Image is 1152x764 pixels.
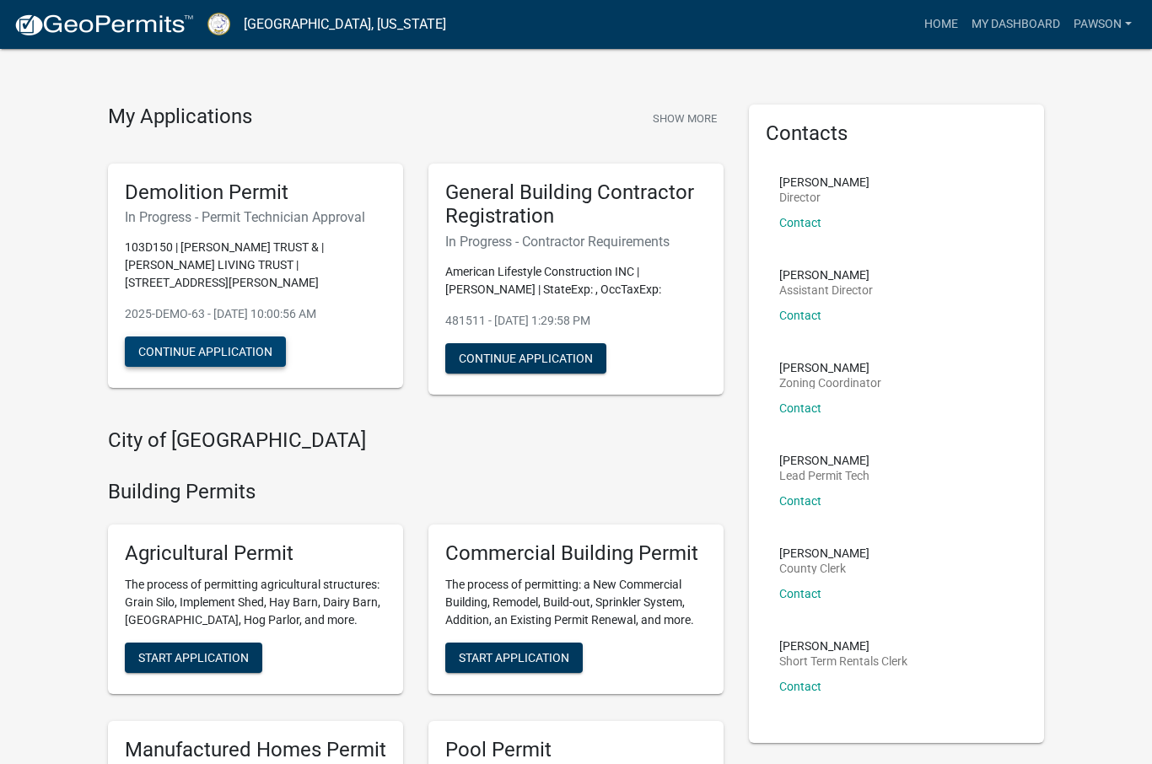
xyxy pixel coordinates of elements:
[445,541,707,566] h5: Commercial Building Permit
[445,576,707,629] p: The process of permitting: a New Commercial Building, Remodel, Build-out, Sprinkler System, Addit...
[1067,8,1139,40] a: Pawson
[108,105,252,130] h4: My Applications
[138,650,249,664] span: Start Application
[779,284,873,296] p: Assistant Director
[108,428,724,453] h4: City of [GEOGRAPHIC_DATA]
[779,176,869,188] p: [PERSON_NAME]
[779,655,907,667] p: Short Term Rentals Clerk
[779,362,881,374] p: [PERSON_NAME]
[779,680,821,693] a: Contact
[779,377,881,389] p: Zoning Coordinator
[125,305,386,323] p: 2025-DEMO-63 - [DATE] 10:00:56 AM
[779,494,821,508] a: Contact
[779,269,873,281] p: [PERSON_NAME]
[207,13,230,35] img: Putnam County, Georgia
[108,480,724,504] h4: Building Permits
[125,576,386,629] p: The process of permitting agricultural structures: Grain Silo, Implement Shed, Hay Barn, Dairy Ba...
[779,216,821,229] a: Contact
[445,312,707,330] p: 481511 - [DATE] 1:29:58 PM
[965,8,1067,40] a: My Dashboard
[779,401,821,415] a: Contact
[125,239,386,292] p: 103D150 | [PERSON_NAME] TRUST & | [PERSON_NAME] LIVING TRUST | [STREET_ADDRESS][PERSON_NAME]
[445,234,707,250] h6: In Progress - Contractor Requirements
[125,209,386,225] h6: In Progress - Permit Technician Approval
[125,738,386,762] h5: Manufactured Homes Permit
[125,180,386,205] h5: Demolition Permit
[244,10,446,39] a: [GEOGRAPHIC_DATA], [US_STATE]
[445,263,707,299] p: American Lifestyle Construction INC | [PERSON_NAME] | StateExp: , OccTaxExp:
[779,562,869,574] p: County Clerk
[125,541,386,566] h5: Agricultural Permit
[779,309,821,322] a: Contact
[779,640,907,652] p: [PERSON_NAME]
[779,191,869,203] p: Director
[779,470,869,482] p: Lead Permit Tech
[445,180,707,229] h5: General Building Contractor Registration
[445,343,606,374] button: Continue Application
[918,8,965,40] a: Home
[459,650,569,664] span: Start Application
[445,738,707,762] h5: Pool Permit
[779,587,821,600] a: Contact
[125,336,286,367] button: Continue Application
[779,455,869,466] p: [PERSON_NAME]
[125,643,262,673] button: Start Application
[779,547,869,559] p: [PERSON_NAME]
[646,105,724,132] button: Show More
[445,643,583,673] button: Start Application
[766,121,1027,146] h5: Contacts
